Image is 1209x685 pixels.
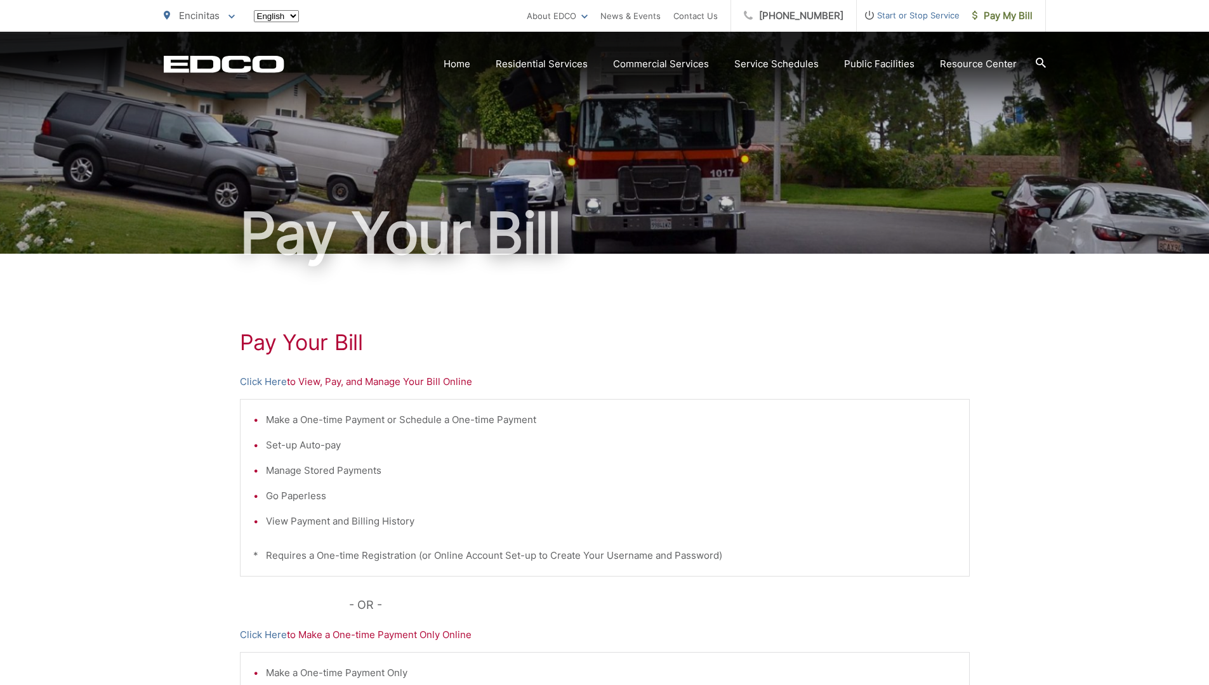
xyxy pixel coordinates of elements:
[673,8,718,23] a: Contact Us
[164,55,284,73] a: EDCD logo. Return to the homepage.
[940,56,1017,72] a: Resource Center
[266,412,956,427] li: Make a One-time Payment or Schedule a One-time Payment
[444,56,470,72] a: Home
[613,56,709,72] a: Commercial Services
[266,665,956,681] li: Make a One-time Payment Only
[496,56,588,72] a: Residential Services
[527,8,588,23] a: About EDCO
[179,10,220,22] span: Encinitas
[266,463,956,478] li: Manage Stored Payments
[600,8,661,23] a: News & Events
[972,8,1033,23] span: Pay My Bill
[266,488,956,504] li: Go Paperless
[266,438,956,453] li: Set-up Auto-pay
[253,548,956,563] p: * Requires a One-time Registration (or Online Account Set-up to Create Your Username and Password)
[844,56,915,72] a: Public Facilities
[240,627,970,643] p: to Make a One-time Payment Only Online
[164,202,1046,265] h1: Pay Your Bill
[734,56,819,72] a: Service Schedules
[240,627,287,643] a: Click Here
[266,514,956,529] li: View Payment and Billing History
[240,374,287,389] a: Click Here
[240,374,970,389] p: to View, Pay, and Manage Your Bill Online
[240,330,970,355] h1: Pay Your Bill
[254,10,299,22] select: Select a language
[349,596,970,615] p: - OR -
